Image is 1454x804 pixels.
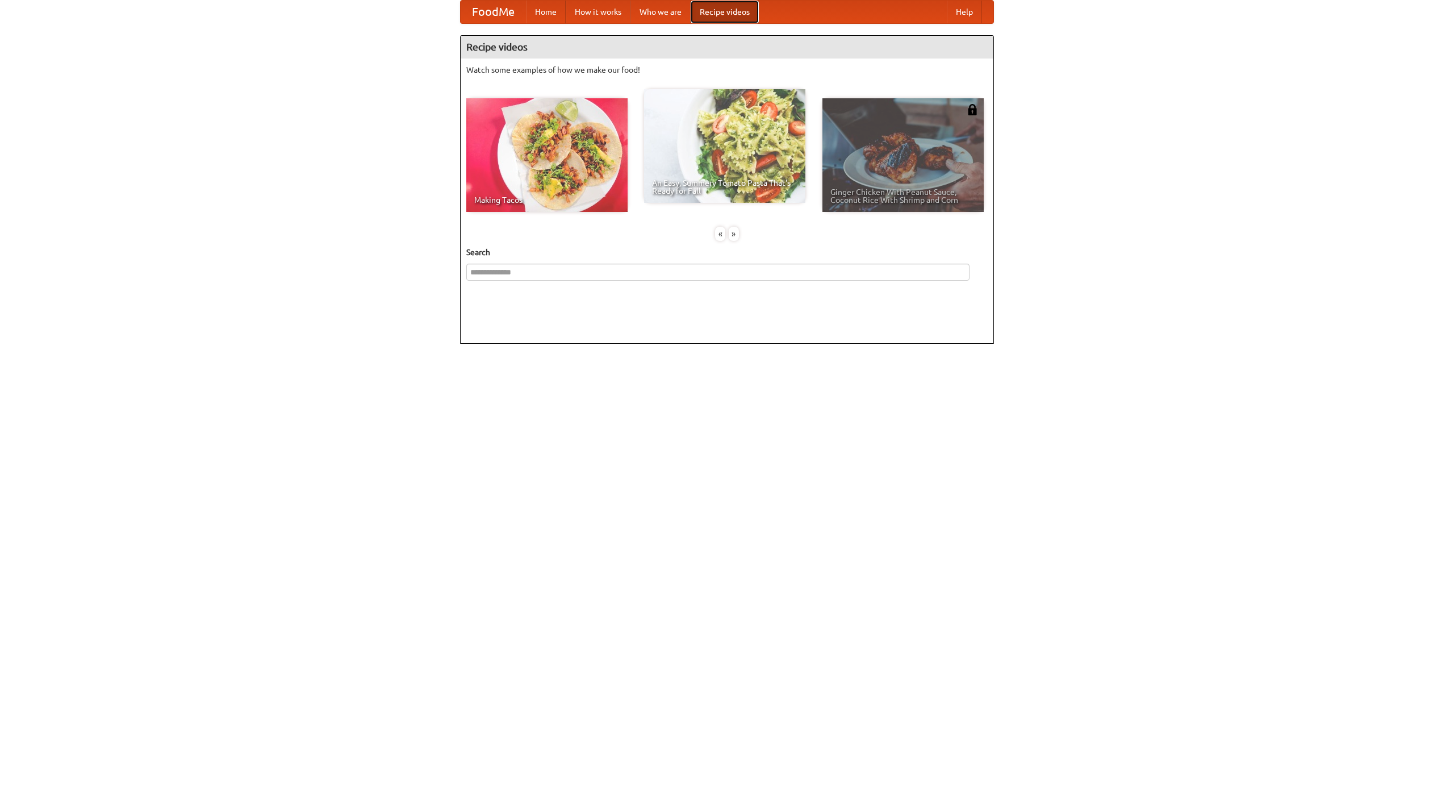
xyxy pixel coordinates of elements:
h4: Recipe videos [461,36,993,59]
div: » [729,227,739,241]
span: Making Tacos [474,196,620,204]
img: 483408.png [967,104,978,115]
a: Making Tacos [466,98,628,212]
a: Help [947,1,982,23]
a: How it works [566,1,630,23]
p: Watch some examples of how we make our food! [466,64,988,76]
a: Who we are [630,1,691,23]
span: An Easy, Summery Tomato Pasta That's Ready for Fall [652,179,797,195]
a: An Easy, Summery Tomato Pasta That's Ready for Fall [644,89,805,203]
a: Recipe videos [691,1,759,23]
a: FoodMe [461,1,526,23]
a: Home [526,1,566,23]
div: « [715,227,725,241]
h5: Search [466,247,988,258]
